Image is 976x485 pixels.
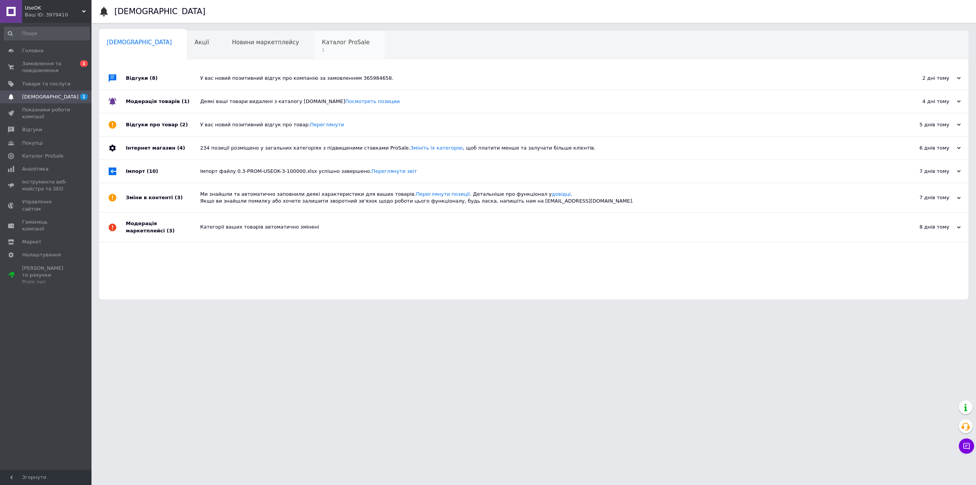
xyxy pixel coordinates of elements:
[410,145,463,151] a: Змініть їх категорію
[181,98,189,104] span: (1)
[80,93,88,100] span: 1
[22,179,71,192] span: Інструменти веб-майстра та SEO
[126,90,200,113] div: Модерація товарів
[22,265,71,286] span: [PERSON_NAME] та рахунки
[232,39,299,46] span: Новини маркетплейсу
[200,191,884,205] div: Ми знайшли та автоматично заповнили деякі характеристики для ваших товарів. . Детальніше про функ...
[150,75,158,81] span: (8)
[180,122,188,127] span: (2)
[884,121,961,128] div: 5 днів тому
[167,228,175,234] span: (3)
[322,47,369,53] span: 1
[200,75,884,82] div: У вас новий позитивний відгук про компанію за замовленням 365984658.
[322,39,369,46] span: Каталог ProSale
[126,213,200,242] div: Модерація маркетплейсі
[25,11,91,18] div: Ваш ID: 3979410
[884,224,961,230] div: 8 днів тому
[126,67,200,90] div: Відгуки
[126,183,200,212] div: Зміни в контенті
[22,81,71,87] span: Товари та послуги
[200,121,884,128] div: У вас новий позитивний відгук про товар.
[114,7,205,16] h1: [DEMOGRAPHIC_DATA]
[200,98,884,105] div: Деякі ваші товари видалені з каталогу [DOMAIN_NAME]
[22,251,61,258] span: Налаштування
[345,98,400,104] a: Посмотреть позиции
[107,39,172,46] span: [DEMOGRAPHIC_DATA]
[200,224,884,230] div: Категорії ваших товарів автоматично змінені
[22,219,71,232] span: Гаманець компанії
[22,279,71,285] div: Prom топ
[200,145,884,151] div: 234 позиції розміщено у загальних категоріях з підвищеними ставками ProSale. , щоб платити менше ...
[884,168,961,175] div: 7 днів тому
[416,191,470,197] a: Переглянути позиції
[371,168,417,174] a: Переглянути звіт
[126,113,200,136] div: Відгуки про товар
[126,160,200,183] div: Імпорт
[22,198,71,212] span: Управління сайтом
[310,122,344,127] a: Переглянути
[884,98,961,105] div: 4 дні тому
[195,39,209,46] span: Акції
[22,126,42,133] span: Відгуки
[200,168,884,175] div: Імпорт файлу 0.3-PROM-USEOK-3-100000.xlsx успішно завершено.
[175,195,183,200] span: (3)
[22,47,43,54] span: Головна
[552,191,571,197] a: довідці
[884,145,961,151] div: 6 днів тому
[884,194,961,201] div: 7 днів тому
[22,106,71,120] span: Показники роботи компанії
[147,168,158,174] span: (10)
[22,140,43,147] span: Покупці
[22,93,79,100] span: [DEMOGRAPHIC_DATA]
[126,137,200,160] div: Інтернет магазин
[80,60,88,67] span: 1
[177,145,185,151] span: (4)
[22,60,71,74] span: Замовлення та повідомлення
[959,438,974,454] button: Чат з покупцем
[25,5,82,11] span: UseOK
[22,153,63,160] span: Каталог ProSale
[22,238,42,245] span: Маркет
[22,166,48,172] span: Аналітика
[884,75,961,82] div: 2 дні тому
[4,27,90,40] input: Пошук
